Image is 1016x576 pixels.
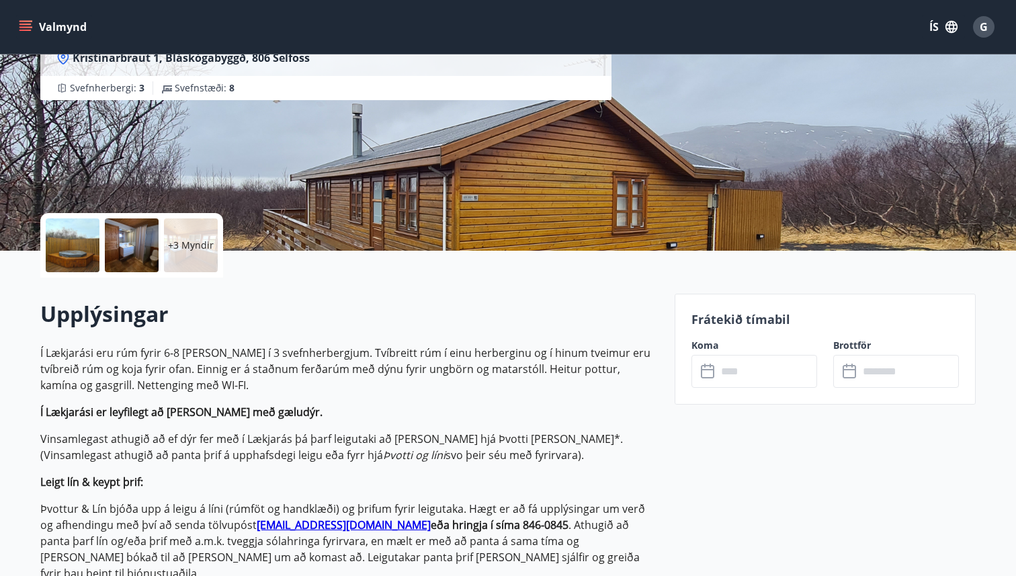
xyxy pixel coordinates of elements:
a: [EMAIL_ADDRESS][DOMAIN_NAME] [257,518,431,532]
button: G [968,11,1000,43]
label: Brottför [833,339,959,352]
strong: eða hringja í síma 846-0845 [431,518,568,532]
p: Í Lækjarási eru rúm fyrir 6-8 [PERSON_NAME] í 3 svefnherbergjum. Tvíbreitt rúm í einu herberginu ... [40,345,659,393]
p: +3 Myndir [168,239,214,252]
strong: Í Lækjarási er leyfilegt að [PERSON_NAME] með gæludýr. [40,405,323,419]
span: Kristínarbraut 1, Bláskógabyggð, 806 Selfoss [73,50,310,65]
button: menu [16,15,92,39]
label: Koma [691,339,817,352]
h2: Upplýsingar [40,299,659,329]
span: G [980,19,988,34]
span: 3 [139,81,144,94]
button: ÍS [922,15,965,39]
em: Þvotti og líni [383,448,446,462]
p: Frátekið tímabil [691,311,959,328]
span: Svefnstæði : [175,81,235,95]
p: Vinsamlegast athugið að ef dýr fer með í Lækjarás þá þarf leigutaki að [PERSON_NAME] hjá Þvotti [... [40,431,659,463]
strong: Leigt lín & keypt þrif: [40,475,143,489]
span: Svefnherbergi : [70,81,144,95]
span: 8 [229,81,235,94]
